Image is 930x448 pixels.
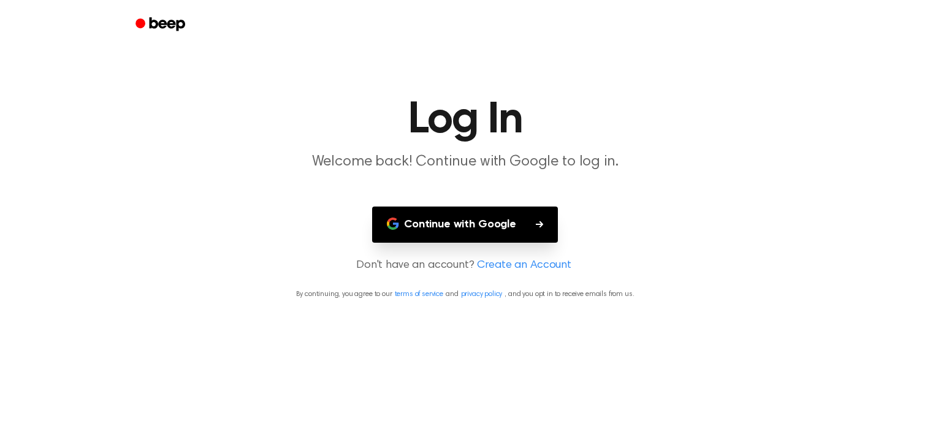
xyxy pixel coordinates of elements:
[372,207,558,243] button: Continue with Google
[15,257,915,274] p: Don't have an account?
[395,290,443,298] a: terms of service
[230,152,701,172] p: Welcome back! Continue with Google to log in.
[461,290,503,298] a: privacy policy
[127,13,196,37] a: Beep
[15,289,915,300] p: By continuing, you agree to our and , and you opt in to receive emails from us.
[151,98,779,142] h1: Log In
[477,257,571,274] a: Create an Account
